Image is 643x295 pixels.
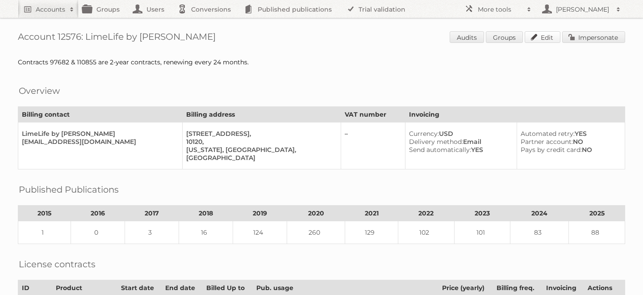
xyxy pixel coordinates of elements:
[19,257,96,271] h2: License contracts
[345,221,398,244] td: 129
[71,221,125,244] td: 0
[233,206,287,221] th: 2019
[233,221,287,244] td: 124
[521,130,575,138] span: Automated retry:
[341,122,405,169] td: –
[521,146,618,154] div: NO
[486,31,523,43] a: Groups
[19,183,119,196] h2: Published Publications
[562,31,625,43] a: Impersonate
[18,206,71,221] th: 2015
[18,107,183,122] th: Billing contact
[125,221,179,244] td: 3
[409,138,509,146] div: Email
[569,206,625,221] th: 2025
[521,138,618,146] div: NO
[398,221,454,244] td: 102
[71,206,125,221] th: 2016
[179,206,233,221] th: 2018
[409,130,439,138] span: Currency:
[186,130,334,138] div: [STREET_ADDRESS],
[287,206,345,221] th: 2020
[345,206,398,221] th: 2021
[525,31,560,43] a: Edit
[186,138,334,146] div: 10120,
[569,221,625,244] td: 88
[521,146,582,154] span: Pays by credit card:
[182,107,341,122] th: Billing address
[18,31,625,45] h1: Account 12576: LimeLife by [PERSON_NAME]
[341,107,405,122] th: VAT number
[405,107,625,122] th: Invoicing
[19,84,60,97] h2: Overview
[521,130,618,138] div: YES
[22,138,175,146] div: [EMAIL_ADDRESS][DOMAIN_NAME]
[409,146,471,154] span: Send automatically:
[186,146,334,154] div: [US_STATE], [GEOGRAPHIC_DATA],
[409,146,509,154] div: YES
[409,130,509,138] div: USD
[398,206,454,221] th: 2022
[510,221,569,244] td: 83
[554,5,612,14] h2: [PERSON_NAME]
[18,221,71,244] td: 1
[125,206,179,221] th: 2017
[510,206,569,221] th: 2024
[450,31,484,43] a: Audits
[179,221,233,244] td: 16
[521,138,573,146] span: Partner account:
[186,154,334,162] div: [GEOGRAPHIC_DATA]
[18,58,625,66] div: Contracts 97682 & 110855 are 2-year contracts, renewing every 24 months.
[287,221,345,244] td: 260
[478,5,522,14] h2: More tools
[409,138,463,146] span: Delivery method:
[36,5,65,14] h2: Accounts
[454,221,510,244] td: 101
[454,206,510,221] th: 2023
[22,130,175,138] div: LimeLife by [PERSON_NAME]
